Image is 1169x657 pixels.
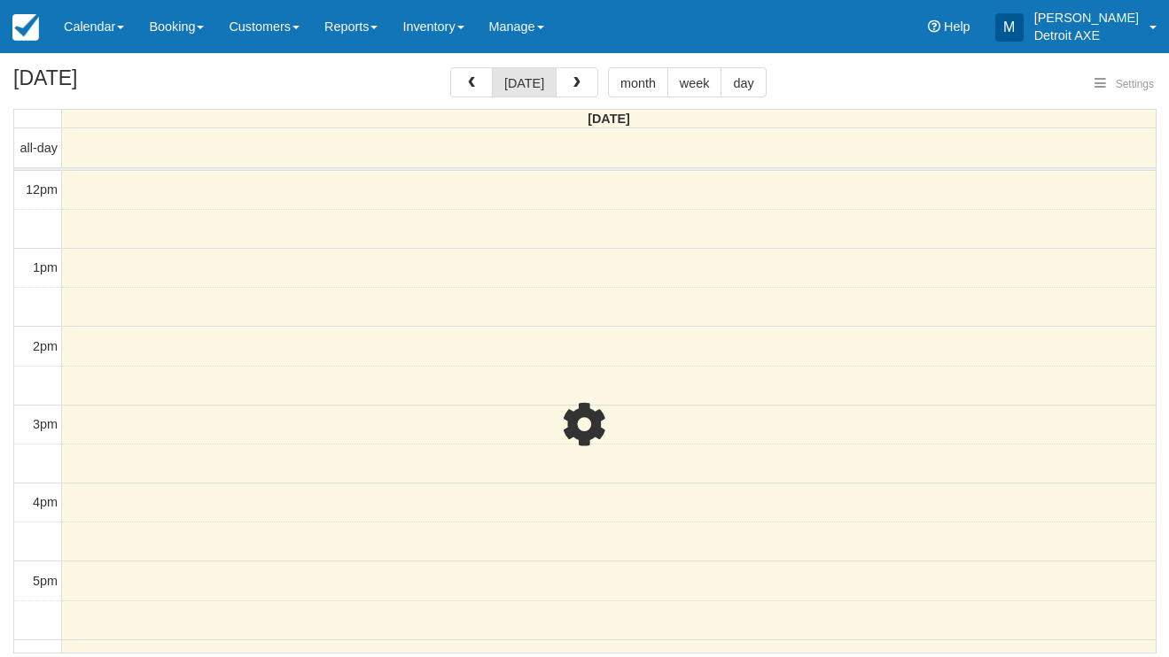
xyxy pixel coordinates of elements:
p: Detroit AXE [1034,27,1139,44]
span: all-day [20,141,58,155]
span: 1pm [33,260,58,274]
p: [PERSON_NAME] [1034,9,1139,27]
img: checkfront-main-nav-mini-logo.png [12,14,39,41]
button: day [721,67,766,97]
span: 5pm [33,574,58,588]
button: week [667,67,722,97]
button: Settings [1084,72,1165,97]
span: 2pm [33,339,58,353]
h2: [DATE] [13,67,238,100]
span: Settings [1116,78,1154,90]
i: Help [928,20,940,33]
button: [DATE] [492,67,557,97]
span: 3pm [33,417,58,431]
div: M [995,13,1024,42]
span: 4pm [33,495,58,509]
button: month [608,67,668,97]
span: 12pm [26,182,58,197]
span: [DATE] [588,112,630,126]
span: Help [944,19,970,34]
